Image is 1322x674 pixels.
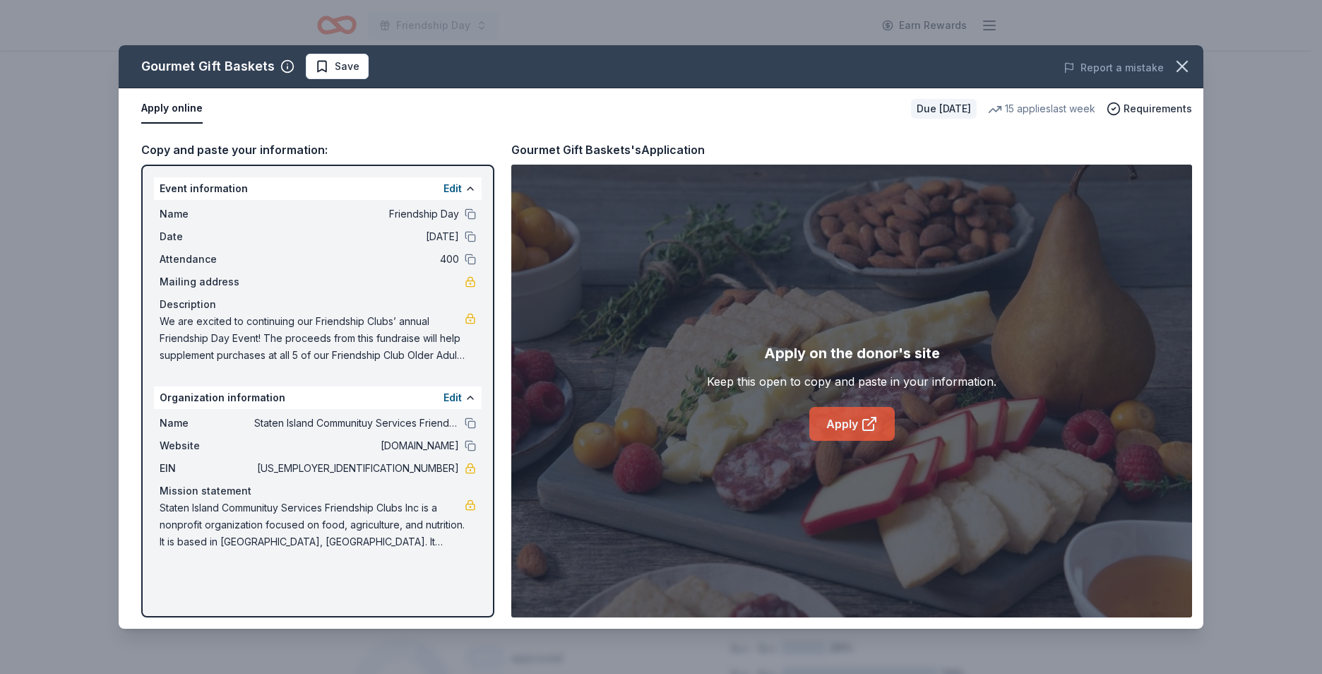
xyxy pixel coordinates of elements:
span: [US_EMPLOYER_IDENTIFICATION_NUMBER] [254,460,459,477]
span: Staten Island Communituy Services Friendship Clubs Inc [254,415,459,432]
span: [DATE] [254,228,459,245]
div: 15 applies last week [988,100,1095,117]
span: We are excited to continuing our Friendship Clubs’ annual Friendship Day Event! The proceeds from... [160,313,465,364]
button: Save [306,54,369,79]
div: Apply on the donor's site [764,342,940,365]
a: Apply [809,407,895,441]
div: Event information [154,177,482,200]
button: Apply online [141,94,203,124]
span: 400 [254,251,459,268]
button: Report a mistake [1064,59,1164,76]
button: Edit [443,389,462,406]
span: Website [160,437,254,454]
span: [DOMAIN_NAME] [254,437,459,454]
span: Mailing address [160,273,254,290]
span: Requirements [1124,100,1192,117]
div: Copy and paste your information: [141,141,494,159]
div: Mission statement [160,483,476,499]
div: Organization information [154,386,482,409]
div: Keep this open to copy and paste in your information. [707,373,996,390]
span: Friendship Day [254,206,459,223]
button: Edit [443,180,462,197]
span: Save [335,58,359,75]
span: Date [160,228,254,245]
button: Requirements [1107,100,1192,117]
span: Name [160,415,254,432]
span: Name [160,206,254,223]
div: Description [160,296,476,313]
span: Staten Island Communituy Services Friendship Clubs Inc is a nonprofit organization focused on foo... [160,499,465,550]
div: Due [DATE] [911,99,977,119]
span: EIN [160,460,254,477]
div: Gourmet Gift Baskets [141,55,275,78]
span: Attendance [160,251,254,268]
div: Gourmet Gift Baskets's Application [511,141,705,159]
